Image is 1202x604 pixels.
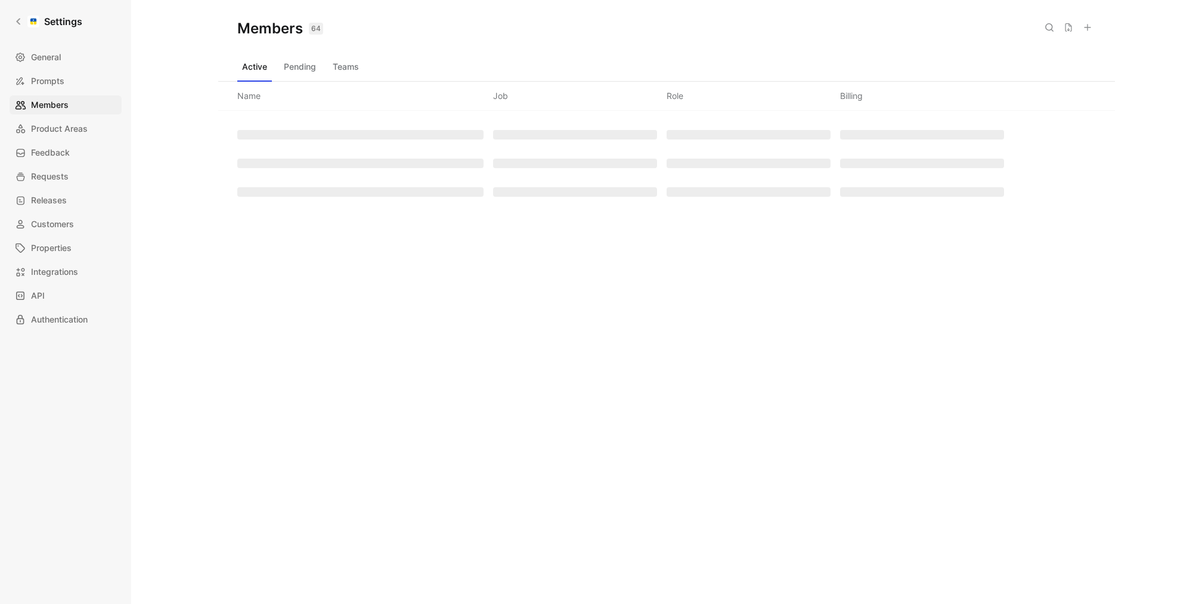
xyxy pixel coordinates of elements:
a: Requests [10,167,122,186]
span: Feedback [31,145,70,160]
h1: Settings [44,14,82,29]
a: Feedback [10,143,122,162]
span: Properties [31,241,72,255]
span: Integrations [31,265,78,279]
button: Pending [279,57,321,76]
span: Product Areas [31,122,88,136]
a: General [10,48,122,67]
span: Authentication [31,312,88,327]
span: Requests [31,169,69,184]
a: Authentication [10,310,122,329]
button: Teams [328,57,364,76]
a: Product Areas [10,119,122,138]
span: Customers [31,217,74,231]
a: Settings [10,10,87,33]
div: Role [667,89,683,103]
h1: Members [237,19,323,38]
div: Job [493,89,508,103]
a: Releases [10,191,122,210]
div: 64 [309,23,323,35]
div: Name [237,89,261,103]
a: API [10,286,122,305]
a: Integrations [10,262,122,281]
div: Billing [840,89,863,103]
span: API [31,289,45,303]
a: Customers [10,215,122,234]
button: Active [237,57,272,76]
span: Prompts [31,74,64,88]
a: Properties [10,238,122,258]
a: Members [10,95,122,114]
span: General [31,50,61,64]
span: Releases [31,193,67,207]
span: Members [31,98,69,112]
a: Prompts [10,72,122,91]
